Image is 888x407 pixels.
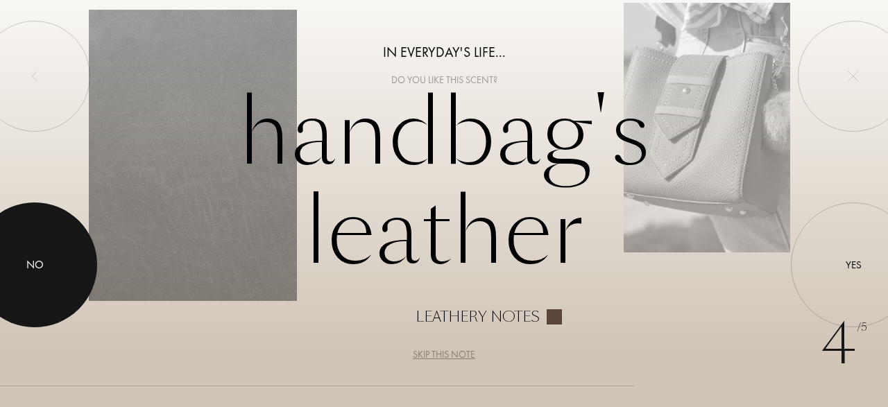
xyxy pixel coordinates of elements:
div: Skip this note [413,347,475,362]
img: quit_onboard.svg [848,71,859,82]
div: Leathery notes [416,309,540,324]
span: /5 [857,320,867,336]
div: No [26,257,44,273]
div: Yes [846,257,862,272]
img: left_onboard.svg [29,71,40,82]
div: 4 [821,303,867,386]
div: Handbag's leather [89,83,799,324]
